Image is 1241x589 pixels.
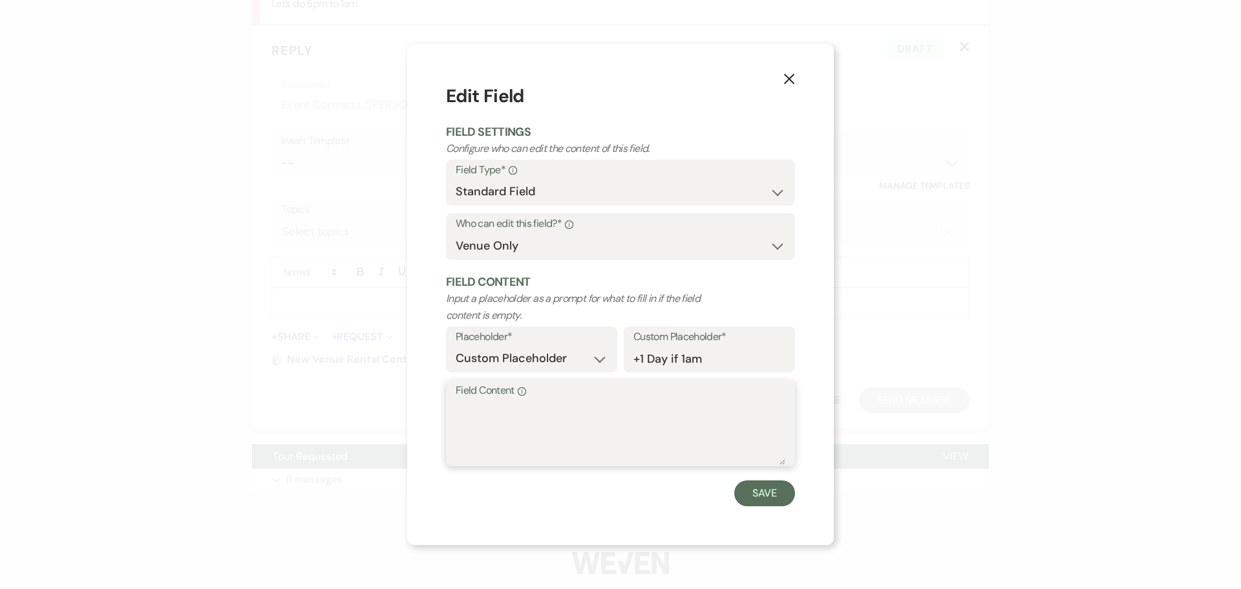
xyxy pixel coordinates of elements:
[734,480,795,506] button: Save
[446,140,725,157] p: Configure who can edit the content of this field.
[456,215,785,233] label: Who can edit this field?*
[446,290,725,323] p: Input a placeholder as a prompt for what to fill in if the field content is empty.
[456,161,785,180] label: Field Type*
[456,381,785,400] label: Field Content
[446,274,795,290] h2: Field Content
[633,328,785,347] label: Custom Placeholder*
[456,328,608,347] label: Placeholder*
[446,124,795,140] h2: Field Settings
[446,83,795,110] h1: Edit Field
